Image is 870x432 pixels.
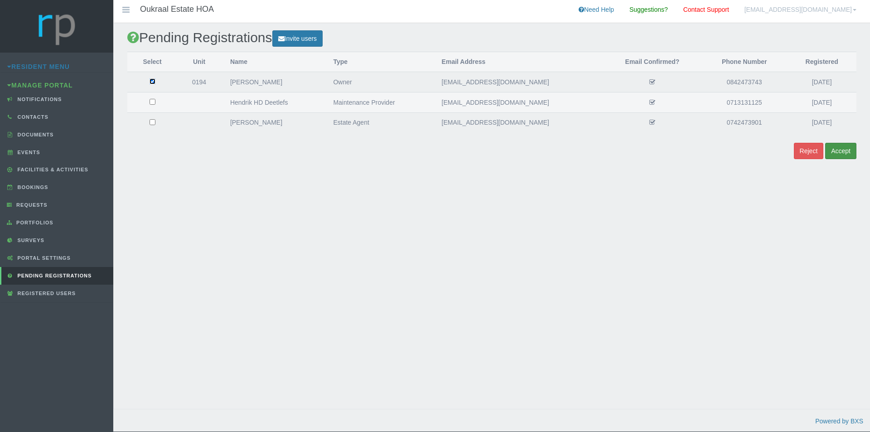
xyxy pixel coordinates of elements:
span: Portfolios [14,220,53,225]
td: [EMAIL_ADDRESS][DOMAIN_NAME] [433,72,603,92]
span: Requests [14,202,48,208]
h4: Oukraal Estate HOA [140,5,214,14]
span: Registered Users [15,291,76,296]
td: Estate Agent [324,112,432,132]
a: Invite users [272,30,323,47]
button: Reject [794,143,824,160]
th: Type [324,52,432,72]
td: [EMAIL_ADDRESS][DOMAIN_NAME] [433,112,603,132]
span: Notifications [15,97,62,102]
span: Events [15,150,40,155]
th: Registered [787,52,856,72]
div: [PERSON_NAME] [230,117,315,128]
span: Facilities & Activities [15,167,88,172]
td: 0742473901 [701,112,787,132]
span: Bookings [15,184,48,190]
th: Select [127,52,177,72]
td: [DATE] [787,72,856,92]
span: Contacts [15,114,48,120]
td: [DATE] [787,92,856,113]
td: 0194 [177,72,221,92]
th: Email Address [433,52,603,72]
h2: Pending Registrations [127,30,856,47]
td: [EMAIL_ADDRESS][DOMAIN_NAME] [433,92,603,113]
th: Phone Number [701,52,787,72]
span: Documents [15,132,54,137]
button: Accept [825,143,856,160]
th: Name [221,52,324,72]
span: Surveys [15,238,44,243]
a: Resident Menu [7,63,70,70]
span: Pending Registrations [15,273,92,278]
a: Manage Portal [7,82,73,89]
td: 0713131125 [701,92,787,113]
div: [PERSON_NAME] [230,77,315,87]
td: Maintenance Provider [324,92,432,113]
td: Owner [324,72,432,92]
td: [DATE] [787,112,856,132]
span: Portal Settings [15,255,71,261]
div: Hendrik HD Deetlefs [230,97,315,108]
a: Powered by BXS [815,417,863,425]
th: Email Confirmed? [603,52,701,72]
td: 0842473743 [701,72,787,92]
th: Unit [177,52,221,72]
